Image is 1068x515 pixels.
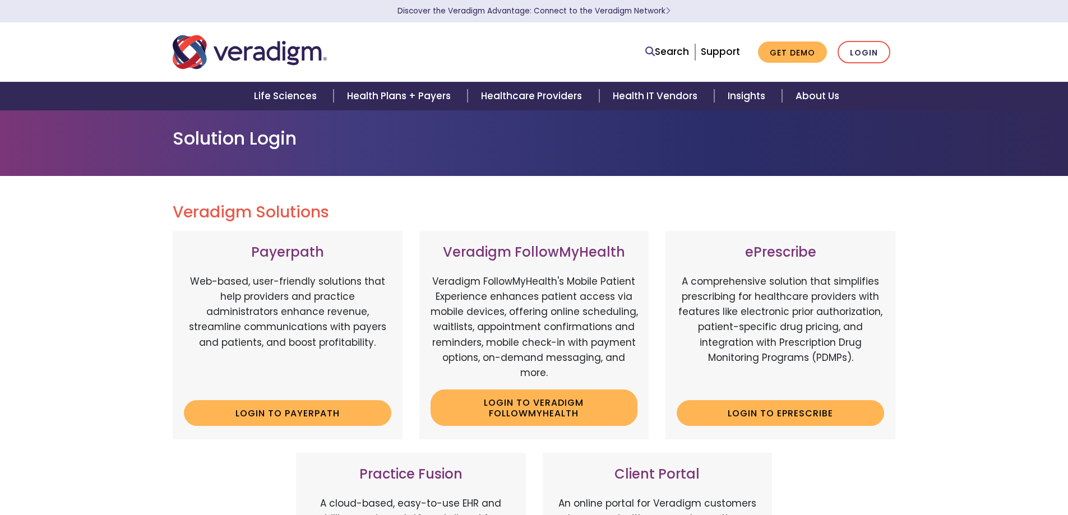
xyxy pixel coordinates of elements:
p: A comprehensive solution that simplifies prescribing for healthcare providers with features like ... [677,274,884,392]
img: Veradigm logo [173,34,327,71]
h2: Veradigm Solutions [173,203,896,222]
a: Health IT Vendors [599,82,714,110]
a: Login to Veradigm FollowMyHealth [431,389,638,426]
a: Support [701,45,740,58]
a: Healthcare Providers [468,82,599,110]
h3: Payerpath [184,244,391,261]
a: About Us [782,82,853,110]
a: Search [645,44,689,59]
p: Veradigm FollowMyHealth's Mobile Patient Experience enhances patient access via mobile devices, o... [431,274,638,381]
h3: Practice Fusion [307,466,515,482]
a: Get Demo [758,41,827,63]
a: Login to ePrescribe [677,400,884,426]
a: Life Sciences [241,82,334,110]
h3: Client Portal [554,466,761,482]
h3: ePrescribe [677,244,884,261]
h1: Solution Login [173,128,896,149]
a: Discover the Veradigm Advantage: Connect to the Veradigm NetworkLearn More [397,6,671,16]
a: Health Plans + Payers [334,82,468,110]
p: Web-based, user-friendly solutions that help providers and practice administrators enhance revenu... [184,274,391,392]
a: Login [838,41,890,64]
span: Learn More [665,6,671,16]
a: Login to Payerpath [184,400,391,426]
a: Insights [714,82,782,110]
h3: Veradigm FollowMyHealth [431,244,638,261]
